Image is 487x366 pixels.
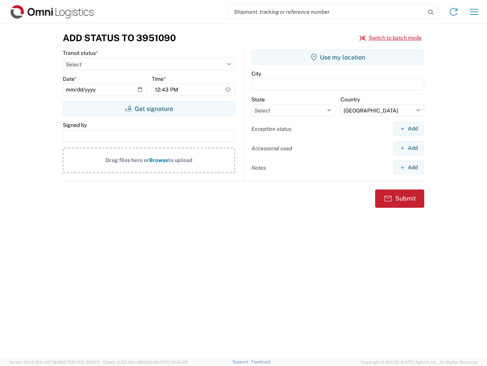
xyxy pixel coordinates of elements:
span: to upload [168,157,193,163]
span: [DATE] 09:51:11 [71,360,100,364]
span: Server: 2025.18.0-dd719145275 [9,360,100,364]
button: Get signature [63,101,235,116]
label: City [251,70,261,77]
span: Client: 2025.18.0-9839db4 [103,360,188,364]
button: Switch to batch mode [360,32,422,44]
label: Accessorial used [251,145,292,152]
label: Date [63,75,77,82]
a: Support [232,360,251,364]
a: Feedback [251,360,271,364]
button: Submit [375,189,424,208]
h3: Add Status to 3951090 [63,32,176,43]
label: State [251,96,265,103]
label: Signed by [63,122,87,128]
label: Country [341,96,360,103]
label: Time [152,75,166,82]
button: Add [393,122,424,136]
button: Use my location [251,50,424,65]
label: Exception status [251,125,291,132]
button: Add [393,141,424,155]
label: Transit status [63,50,98,56]
span: Browse [149,157,168,163]
button: Add [393,161,424,175]
span: Copyright © [DATE]-[DATE] Agistix Inc., All Rights Reserved [361,359,478,366]
span: [DATE] 09:32:48 [156,360,188,364]
input: Shipment, tracking or reference number [228,5,425,19]
label: Notes [251,164,266,171]
span: Drag files here or [105,157,149,163]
